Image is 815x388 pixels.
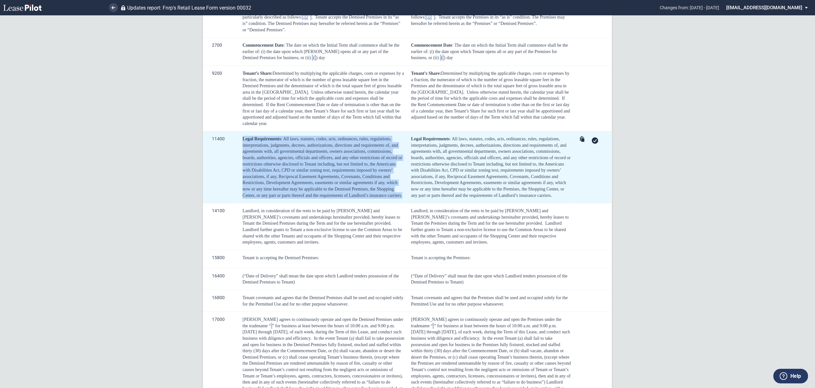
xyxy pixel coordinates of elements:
span: : All laws, statutes, codes, acts, ordinances, rules, regulations, interpretations, judgments, de... [243,136,402,198]
span: Legal Requirements [243,136,281,141]
span: Commencement Date [243,43,284,48]
span: shall vacate, abandon or desert the Premises, or (c) [411,348,565,360]
span: p.m. [DATE] through [DATE], of each week, during the Term of this Lease, and conduct such busines... [411,323,571,341]
span: Unless otherwise stated herein, the calendar year shall be the period of time for which the appli... [243,90,399,107]
span: p.m. [DATE] through [DATE], of each week, during the Term of this Lease, and conduct such busines... [243,323,402,341]
span: In the event Tenant (a) [483,336,523,341]
span: day [319,55,325,60]
span: ) [316,55,318,60]
span: shall vacate, abandon or desert the Demised Premises, or (c) [243,348,401,360]
span: Tenant accepts the Demised Premises in its “as is” condition. The Demised Premises may hereafter ... [243,15,400,32]
span: ) [444,55,446,60]
span: , [430,15,431,19]
span: 16400 [212,268,225,283]
span: the date upon which [PERSON_NAME] opens all or any part of the Demised Premises for business, or ... [243,49,388,60]
span: charges, costs or expenses by a fraction, the numerator of which is the number of gross leasable ... [243,71,404,95]
span: (“Date of Delivery” shall mean the date upon which Landlord tenders possession of the Demised Pre... [411,274,569,285]
span: Determined by multiplying the applicable [273,71,347,76]
span: a.m. and 9:00 [361,323,386,328]
span: Determined by multiplying the applicable [441,71,516,76]
span: , [427,15,428,19]
span: : All laws, statutes, codes, acts, ordinances, rules, regulations, interpretations, judgments, de... [411,136,572,198]
span: ( [441,55,443,60]
span: ” for business at least between the hours of 10:00 [272,323,361,328]
span: ” for business at least between the hours of 10:00 [434,323,522,328]
span: 2700 [212,37,222,53]
span: Changes from: [DATE] - [DATE] [660,5,719,10]
span: Landlord, in consideration of the rents to be paid by [PERSON_NAME] and [PERSON_NAME]’s covenants... [411,208,570,226]
span: a.m. and 9:00 [524,323,548,328]
span: , [306,15,307,19]
span: Tenant covenants and agrees that the Premises shall be used and occupied solely for the Permitted... [411,295,569,307]
span: ( [313,55,315,60]
span: 11400 [212,131,225,146]
span: 15800 [212,250,225,265]
span: Commencement Date [411,43,452,48]
span: In the event Tenant (a) [314,336,354,341]
span: (“Date of Delivery” shall mean the date upon which Landlord tenders possession of the Demised Pre... [243,274,399,285]
span: (30) days after the Commencement Date, or (b) [253,348,338,353]
span: day [447,55,453,60]
span: Legal Requirements [411,136,450,141]
span: shall fail to take possession and open for business in the Demised Premises fully fixtured, stock... [243,336,404,353]
span: the date upon which Tenant opens all or any part of the Premises for business, or (ii) [411,49,558,60]
span: [PERSON_NAME] agrees to continuously operate and open the Premises under the tradename “ [411,317,563,328]
span: 16800 [212,290,225,305]
span: . [435,15,437,19]
label: Help [790,372,801,380]
span: Landlord further grants to Tenant a non-exclusive license to use the Common Areas to be shared wi... [243,227,402,244]
span: shall fail to take possession and open for business in the Premises fully fixtured, stocked and s... [411,336,561,353]
button: Help [773,369,808,384]
span: . [312,15,313,19]
span: : The date on which the Initial Term shall commence shall be the earlier of: (i) [411,43,569,54]
span: charges, costs or expenses by a fraction, the numerator of which is the number of gross leasable ... [411,71,570,95]
span: , [303,15,305,19]
span: Landlord, in consideration of the rents to be paid by [PERSON_NAME] and [PERSON_NAME]’s covenants... [243,208,400,226]
span: [PERSON_NAME] agrees to continuously operate and open the Demised Premises under the tradename “ [243,317,403,328]
span: : The date on which the Initial Term shall commence shall be the earlier of: (i) [243,43,400,54]
span: Tenant covenants and agrees that the Demised Premises shall be used and occupied solely for the P... [243,295,403,307]
span: Tenant’s Share: [411,71,441,76]
span: Tenant is accepting the Premises: [411,255,470,260]
span: 14100 [212,203,225,218]
span: 9200 [212,66,222,81]
span: 17000 [212,312,225,327]
span: Tenant accepts the Premises in its “as is” condition. The Premises may hereafter be referred here... [411,15,566,26]
span: Tenant is accepting the Demised Premises: [243,255,319,260]
span: Updates report: Fnrp's Retail Lease Form version 00032 [127,5,251,11]
span: Unless otherwise stated herein, the calendar year shall be the period of time for which the appli... [411,90,570,101]
span: If the Rent Commencement Date or date of termination is other than on the first or last day of a ... [243,102,401,126]
span: Tenant’s Share: [243,71,273,76]
span: (30) days after the Commencement Date, or (b) [435,348,520,353]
